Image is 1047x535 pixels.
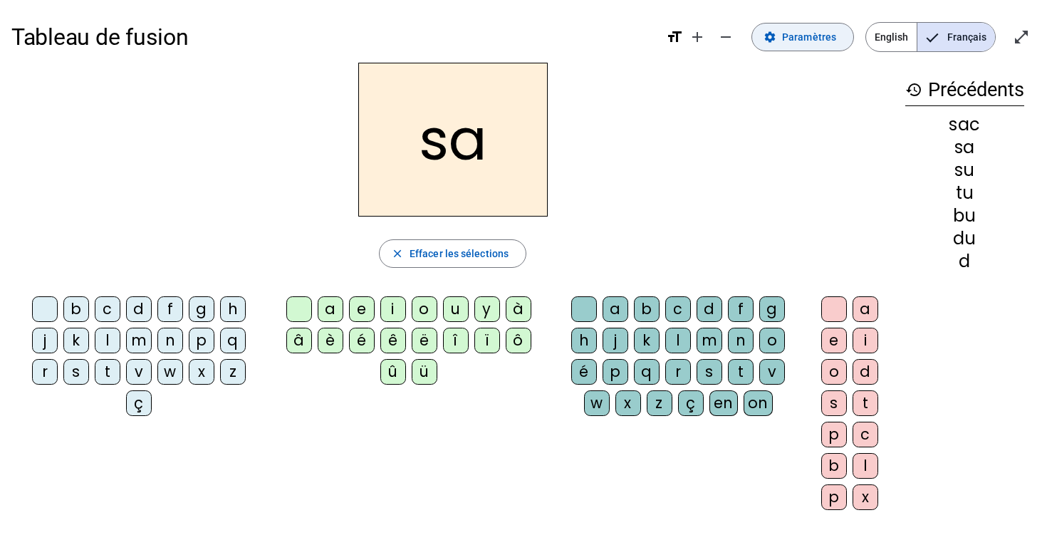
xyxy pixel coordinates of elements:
[189,359,214,385] div: x
[443,296,469,322] div: u
[905,139,1024,156] div: sa
[443,328,469,353] div: î
[728,328,754,353] div: n
[391,247,404,260] mat-icon: close
[63,359,89,385] div: s
[853,296,878,322] div: a
[665,359,691,385] div: r
[63,296,89,322] div: b
[697,328,722,353] div: m
[905,162,1024,179] div: su
[474,328,500,353] div: ï
[318,328,343,353] div: è
[412,359,437,385] div: ü
[853,390,878,416] div: t
[764,31,776,43] mat-icon: settings
[905,116,1024,133] div: sac
[63,328,89,353] div: k
[697,296,722,322] div: d
[380,296,406,322] div: i
[853,359,878,385] div: d
[1013,28,1030,46] mat-icon: open_in_full
[379,239,526,268] button: Effacer les sélections
[220,328,246,353] div: q
[689,28,706,46] mat-icon: add
[665,328,691,353] div: l
[380,359,406,385] div: û
[634,359,660,385] div: q
[821,422,847,447] div: p
[683,23,712,51] button: Augmenter la taille de la police
[865,22,996,52] mat-button-toggle-group: Language selection
[728,296,754,322] div: f
[584,390,610,416] div: w
[917,23,995,51] span: Français
[571,328,597,353] div: h
[751,23,854,51] button: Paramètres
[905,230,1024,247] div: du
[634,328,660,353] div: k
[853,328,878,353] div: i
[697,359,722,385] div: s
[866,23,917,51] span: English
[157,328,183,353] div: n
[126,359,152,385] div: v
[349,328,375,353] div: é
[759,328,785,353] div: o
[571,359,597,385] div: é
[905,253,1024,270] div: d
[32,328,58,353] div: j
[905,207,1024,224] div: bu
[11,14,655,60] h1: Tableau de fusion
[782,28,836,46] span: Paramètres
[853,484,878,510] div: x
[853,453,878,479] div: l
[95,296,120,322] div: c
[506,296,531,322] div: à
[905,185,1024,202] div: tu
[821,453,847,479] div: b
[665,296,691,322] div: c
[821,390,847,416] div: s
[905,81,922,98] mat-icon: history
[189,296,214,322] div: g
[647,390,672,416] div: z
[853,422,878,447] div: c
[634,296,660,322] div: b
[678,390,704,416] div: ç
[712,23,740,51] button: Diminuer la taille de la police
[744,390,773,416] div: on
[286,328,312,353] div: â
[821,359,847,385] div: o
[358,63,548,217] h2: sa
[95,328,120,353] div: l
[126,328,152,353] div: m
[220,359,246,385] div: z
[157,296,183,322] div: f
[709,390,738,416] div: en
[728,359,754,385] div: t
[220,296,246,322] div: h
[603,359,628,385] div: p
[32,359,58,385] div: r
[126,390,152,416] div: ç
[474,296,500,322] div: y
[189,328,214,353] div: p
[380,328,406,353] div: ê
[759,359,785,385] div: v
[1007,23,1036,51] button: Entrer en plein écran
[412,328,437,353] div: ë
[717,28,734,46] mat-icon: remove
[412,296,437,322] div: o
[603,296,628,322] div: a
[603,328,628,353] div: j
[905,74,1024,106] h3: Précédents
[157,359,183,385] div: w
[95,359,120,385] div: t
[318,296,343,322] div: a
[410,245,509,262] span: Effacer les sélections
[666,28,683,46] mat-icon: format_size
[506,328,531,353] div: ô
[821,484,847,510] div: p
[759,296,785,322] div: g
